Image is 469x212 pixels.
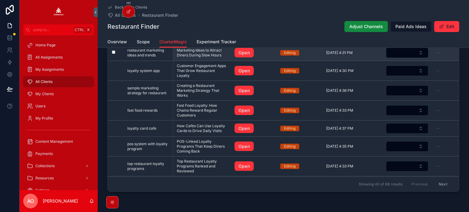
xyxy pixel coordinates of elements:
span: -- [436,144,440,149]
span: Users [35,104,45,109]
span: Back to My Clients [115,5,147,10]
a: Open [234,142,273,151]
span: All Clients [115,12,136,18]
a: Home Page [23,40,94,51]
a: How Cafés Can Use Loyalty Cards to Drive Daily Visits [177,124,227,133]
a: My Profile [23,113,94,124]
span: Showing 40 of 88 results [359,181,402,186]
span: Adjust Channels [349,23,383,30]
a: Content Management [23,136,94,147]
a: Editing [280,108,319,113]
a: All Clients [107,12,136,18]
span: -- [436,68,440,73]
a: Collections [23,160,94,171]
span: Marketing Ideas to Attract Diners During Slow Hours [177,48,227,58]
span: -- [436,108,440,113]
a: Fast Food Loyalty: How Chains Reward Regular Customers [177,103,227,118]
span: My Assignments [35,67,64,72]
span: [DATE] 4:37 PM [326,126,353,131]
a: Customer Engagement Apps That Grow Restaurant Loyalty [177,63,227,78]
a: Open [234,106,273,115]
a: Editing [280,126,319,131]
span: All Clients [35,79,53,84]
span: Scope [137,39,150,45]
span: Collections [35,163,55,168]
button: Adjust Channels [344,21,388,32]
span: [DATE] 4:31 PM [326,50,353,55]
span: My Profile [35,116,53,121]
div: Editing [284,126,296,131]
button: Select Button [386,85,428,96]
a: Editing [280,68,319,74]
span: POS-Linked Loyalty Programs That Keep Diners Coming Back [177,139,227,154]
span: -- [436,126,440,131]
a: [DATE] 4:33 PM [326,108,378,113]
span: Paid Ads Ideas [395,23,427,30]
a: restaurant marketing ideas and trends [127,48,169,58]
a: pos system with loyalty program [127,142,169,151]
a: [DATE] 4:35 PM [326,144,378,149]
a: Overview [107,36,127,49]
span: Overview [107,39,127,45]
button: Select Button [386,161,428,171]
div: Editing [284,108,296,113]
button: Next [434,179,452,189]
span: AO [27,197,34,205]
a: [DATE] 4:36 PM [326,88,378,93]
a: loyalty card cafe [127,126,169,131]
span: Experiment Tracker [197,39,236,45]
a: Open [234,106,254,115]
span: Home Page [35,43,56,48]
h1: Restaurant Finder [107,22,159,31]
span: top restaurant loyalty programs [127,161,169,171]
a: Restaurant Finder [142,12,178,18]
span: Ctrl [74,27,85,33]
a: Editing [280,88,319,93]
a: loyalty system app [127,68,169,73]
span: ClusterMagic [159,39,187,45]
a: Open [234,66,254,76]
span: [DATE] 4:33 PM [326,164,353,169]
div: Editing [284,50,296,56]
a: Scope [137,36,150,49]
div: Editing [284,88,296,93]
a: Creating a Restaurant Marketing Strategy That Works [177,83,227,98]
a: [DATE] 4:30 PM [326,68,378,73]
a: Select Button [386,65,429,76]
a: Top Restaurant Loyalty Programs Ranked and Reviewed [177,159,227,174]
span: Jump to... [33,27,71,32]
a: Open [234,86,254,95]
a: Open [234,124,254,133]
span: -- [436,164,440,169]
p: [PERSON_NAME] [43,198,78,204]
span: [DATE] 4:30 PM [326,68,354,73]
a: sample marketing strategy for restaurant [127,86,169,95]
span: Resources [35,176,54,181]
a: Experiment Tracker [197,36,236,49]
a: Back to My Clients [107,5,147,10]
div: Editing [284,144,296,149]
a: Select Button [386,161,429,172]
span: loyalty card cafe [127,126,156,131]
a: Select Button [386,141,429,152]
a: Settings [23,185,94,196]
a: Open [234,48,254,58]
span: All Assignments [35,55,63,60]
button: Jump to...CtrlK [23,24,94,35]
a: All Assignments [23,52,94,63]
button: Select Button [386,48,428,58]
a: Open [234,124,273,133]
a: Open [234,66,273,76]
a: Payments [23,148,94,159]
a: Open [234,161,254,171]
a: Open [234,48,273,58]
span: [DATE] 4:36 PM [326,88,353,93]
a: Open [234,142,254,151]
